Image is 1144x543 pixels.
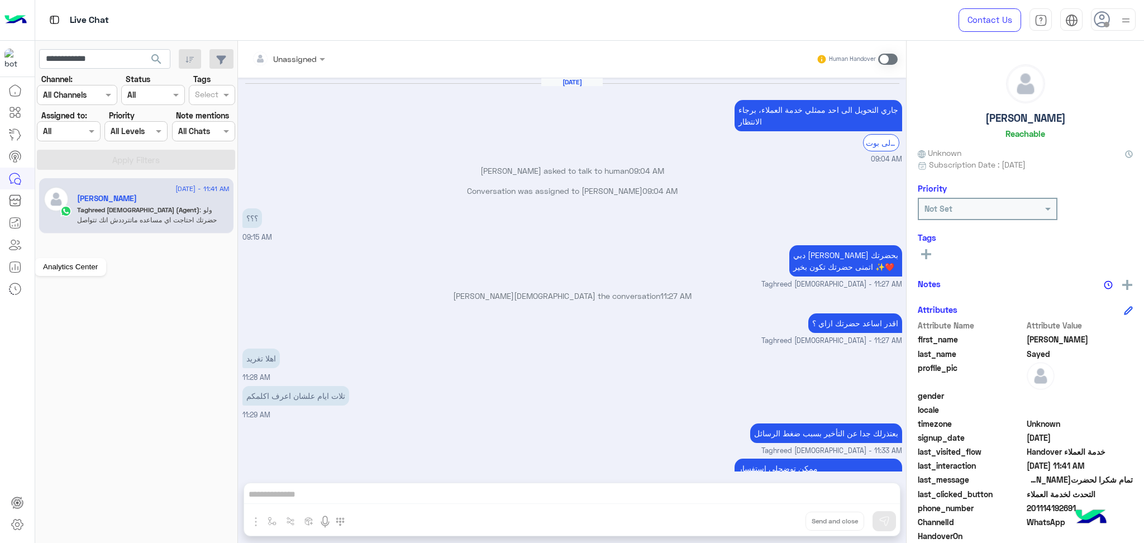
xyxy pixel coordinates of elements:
[789,245,902,277] p: 12/8/2025, 11:27 AM
[1119,13,1133,27] img: profile
[918,362,1024,388] span: profile_pic
[918,474,1024,485] span: last_message
[735,100,902,131] p: 12/8/2025, 9:04 AM
[918,279,941,289] h6: Notes
[1027,502,1133,514] span: 201114192691
[77,206,199,214] span: Taghreed [DEMOGRAPHIC_DATA] (Agent)
[1027,460,1133,471] span: 2025-08-12T08:41:13.195Z
[541,78,603,86] h6: [DATE]
[629,166,664,175] span: 09:04 AM
[176,109,229,121] label: Note mentions
[642,186,678,196] span: 09:04 AM
[1104,280,1113,289] img: notes
[918,460,1024,471] span: last_interaction
[1027,488,1133,500] span: التحدث لخدمة العملاء
[35,258,106,276] div: Analytics Center
[1027,446,1133,458] span: Handover خدمة العملاء
[242,411,270,419] span: 11:29 AM
[660,291,692,301] span: 11:27 AM
[929,159,1026,170] span: Subscription Date : [DATE]
[1027,530,1133,542] span: null
[1035,14,1047,27] img: tab
[242,208,262,228] p: 12/8/2025, 9:15 AM
[829,55,876,64] small: Human Handover
[193,73,211,85] label: Tags
[1027,474,1133,485] span: تمام شكرا لحضرتك
[918,516,1024,528] span: ChannelId
[918,530,1024,542] span: HandoverOn
[77,194,137,203] h5: Ali Sayed
[750,423,902,443] p: 12/8/2025, 11:33 AM
[1122,280,1132,290] img: add
[44,187,69,212] img: defaultAdmin.png
[1029,8,1052,32] a: tab
[4,8,27,32] img: Logo
[761,336,902,346] span: Taghreed [DEMOGRAPHIC_DATA] - 11:27 AM
[761,279,902,290] span: Taghreed [DEMOGRAPHIC_DATA] - 11:27 AM
[193,88,218,103] div: Select
[1027,320,1133,331] span: Attribute Value
[143,49,170,73] button: search
[918,348,1024,360] span: last_name
[60,206,71,217] img: WhatsApp
[918,404,1024,416] span: locale
[918,232,1133,242] h6: Tags
[242,290,902,302] p: [PERSON_NAME][DEMOGRAPHIC_DATA] the conversation
[918,418,1024,430] span: timezone
[37,150,235,170] button: Apply Filters
[47,13,61,27] img: tab
[985,112,1066,125] h5: [PERSON_NAME]
[242,349,280,368] p: 12/8/2025, 11:28 AM
[871,154,902,165] span: 09:04 AM
[242,233,272,241] span: 09:15 AM
[918,304,957,315] h6: Attributes
[959,8,1021,32] a: Contact Us
[41,73,73,85] label: Channel:
[1027,348,1133,360] span: Sayed
[1065,14,1078,27] img: tab
[761,446,902,456] span: Taghreed [DEMOGRAPHIC_DATA] - 11:33 AM
[4,49,25,69] img: 1403182699927242
[918,320,1024,331] span: Attribute Name
[150,53,163,66] span: search
[41,109,87,121] label: Assigned to:
[863,134,899,151] div: الرجوع الى بوت
[1027,390,1133,402] span: null
[1007,65,1045,103] img: defaultAdmin.png
[918,488,1024,500] span: last_clicked_button
[918,183,947,193] h6: Priority
[242,185,902,197] p: Conversation was assigned to [PERSON_NAME]
[1027,516,1133,528] span: 2
[1005,128,1045,139] h6: Reachable
[918,390,1024,402] span: gender
[918,446,1024,458] span: last_visited_flow
[735,459,902,490] p: 12/8/2025, 11:33 AM
[70,13,109,28] p: Live Chat
[242,373,270,382] span: 11:28 AM
[1027,334,1133,345] span: Ali
[126,73,150,85] label: Status
[918,334,1024,345] span: first_name
[1027,418,1133,430] span: Unknown
[805,512,864,531] button: Send and close
[175,184,229,194] span: [DATE] - 11:41 AM
[242,165,902,177] p: [PERSON_NAME] asked to talk to human
[1027,432,1133,444] span: 2025-08-10T19:40:05.347Z
[1071,498,1110,537] img: hulul-logo.png
[1027,404,1133,416] span: null
[918,502,1024,514] span: phone_number
[109,109,135,121] label: Priority
[918,432,1024,444] span: signup_date
[808,313,902,333] p: 12/8/2025, 11:27 AM
[918,147,961,159] span: Unknown
[242,386,349,406] p: 12/8/2025, 11:29 AM
[1027,362,1055,390] img: defaultAdmin.png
